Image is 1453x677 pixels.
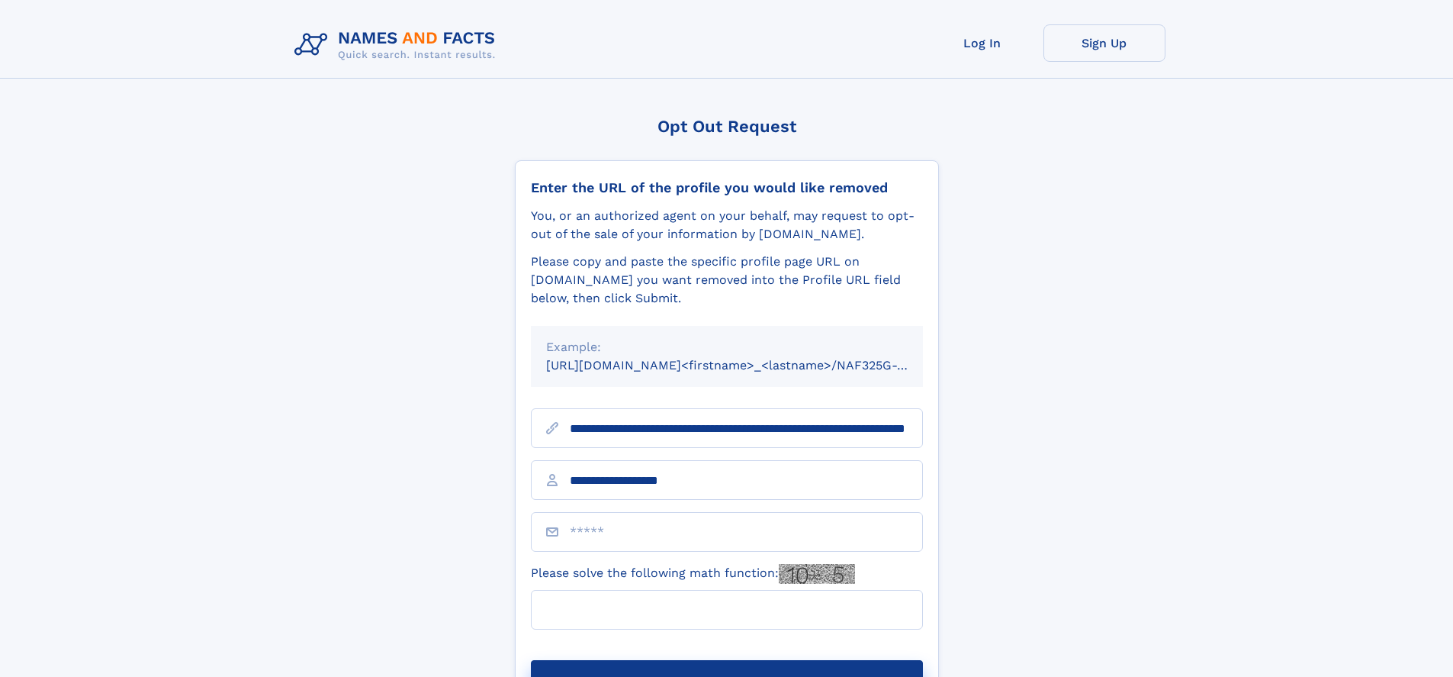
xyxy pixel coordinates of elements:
[1043,24,1165,62] a: Sign Up
[921,24,1043,62] a: Log In
[546,358,952,372] small: [URL][DOMAIN_NAME]<firstname>_<lastname>/NAF325G-xxxxxxxx
[531,179,923,196] div: Enter the URL of the profile you would like removed
[531,207,923,243] div: You, or an authorized agent on your behalf, may request to opt-out of the sale of your informatio...
[546,338,908,356] div: Example:
[531,564,855,584] label: Please solve the following math function:
[531,253,923,308] div: Please copy and paste the specific profile page URL on [DOMAIN_NAME] you want removed into the Pr...
[288,24,508,66] img: Logo Names and Facts
[515,117,939,136] div: Opt Out Request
